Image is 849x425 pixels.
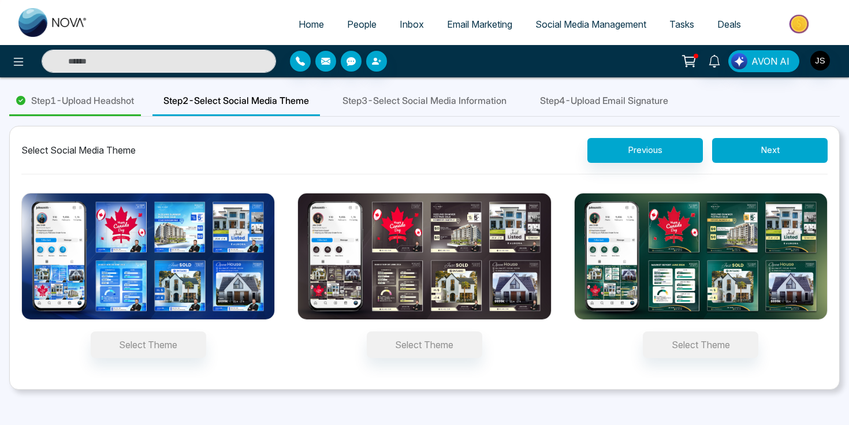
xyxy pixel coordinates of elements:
img: User Avatar [810,51,830,70]
span: Step 1 - Upload Headshot [31,94,134,107]
button: Next [712,138,828,163]
img: Market-place.gif [758,11,842,37]
img: Green Pallet [574,193,828,320]
a: Tasks [658,13,706,35]
span: Home [299,18,324,30]
button: Brown pallet [367,331,482,358]
img: Sky Blue Pallets [21,193,275,320]
span: AVON AI [751,54,790,68]
img: Lead Flow [731,53,747,69]
a: Inbox [388,13,435,35]
div: Select Social Media Theme [21,143,136,157]
span: Tasks [669,18,694,30]
button: Green Pallet [643,331,758,358]
button: Sky Blue Pallets [91,331,206,358]
a: Deals [706,13,753,35]
iframe: Intercom live chat [810,386,837,413]
span: Step 4 - Upload Email Signature [540,94,668,107]
button: Previous [587,138,703,163]
button: AVON AI [728,50,799,72]
span: People [347,18,377,30]
a: Email Marketing [435,13,524,35]
a: Social Media Management [524,13,658,35]
span: Email Marketing [447,18,512,30]
a: People [336,13,388,35]
span: Deals [717,18,741,30]
span: Step 2 - Select Social Media Theme [163,94,309,107]
a: Home [287,13,336,35]
span: Social Media Management [535,18,646,30]
img: Nova CRM Logo [18,8,88,37]
img: Brown pallet [297,193,551,320]
span: Step 3 - Select Social Media Information [342,94,507,107]
span: Inbox [400,18,424,30]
